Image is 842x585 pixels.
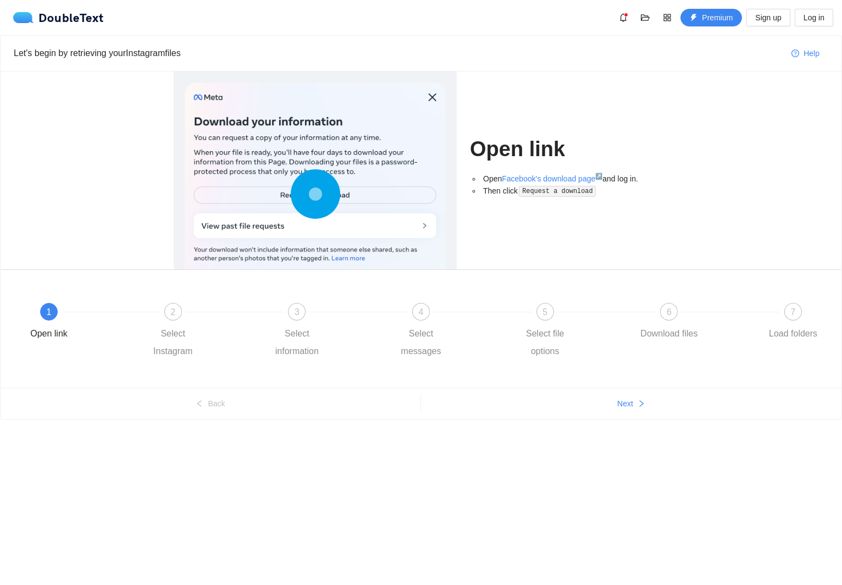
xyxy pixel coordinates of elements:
span: folder-open [637,13,653,22]
div: 4Select messages [389,303,513,360]
span: Log in [804,12,824,24]
span: Help [804,47,819,59]
div: Select messages [389,325,453,360]
sup: ↗ [595,173,602,179]
span: appstore [659,13,675,22]
div: 5Select file options [513,303,638,360]
li: Then click [481,185,668,197]
a: Facebook's download page↗ [502,174,602,183]
a: logoDoubleText [13,12,104,23]
button: Sign up [746,9,790,26]
span: 1 [47,307,52,317]
div: Open link [30,325,68,343]
div: Select Instagram [141,325,205,360]
div: 3Select information [265,303,389,360]
div: 7Load folders [761,303,825,343]
button: leftBack [1,395,420,412]
div: Load folders [769,325,817,343]
div: Download files [640,325,697,343]
button: Log in [795,9,833,26]
img: logo [13,12,38,23]
button: appstore [658,9,676,26]
code: Request a download [519,186,596,197]
span: right [638,400,645,409]
span: bell [615,13,631,22]
button: Nextright [421,395,841,412]
div: Select information [265,325,329,360]
span: Next [617,398,633,410]
span: Sign up [755,12,781,24]
span: 2 [170,307,175,317]
span: 6 [667,307,672,317]
div: 2Select Instagram [141,303,265,360]
div: 1Open link [17,303,141,343]
span: thunderbolt [690,14,697,23]
span: 7 [791,307,796,317]
button: bell [614,9,632,26]
div: Let's begin by retrieving your Instagram files [14,46,783,60]
button: thunderboltPremium [680,9,742,26]
button: folder-open [636,9,654,26]
div: 6Download files [637,303,761,343]
li: Open and log in. [481,173,668,185]
div: DoubleText [13,12,104,23]
span: 4 [419,307,424,317]
h1: Open link [470,136,668,162]
span: 3 [295,307,300,317]
div: Select file options [513,325,577,360]
span: Premium [702,12,733,24]
span: 5 [542,307,547,317]
button: question-circleHelp [783,45,828,62]
span: question-circle [791,49,799,58]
